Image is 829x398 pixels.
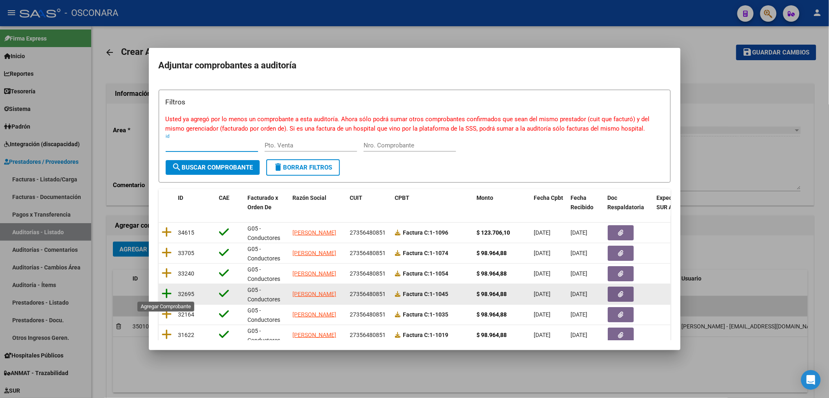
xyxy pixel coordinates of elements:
[248,307,281,341] span: G05 - Conductores Navales Rosario
[290,189,347,216] datatable-header-cell: Razón Social
[403,229,430,236] span: Factura C:
[248,225,281,260] span: G05 - Conductores Navales Rosario
[293,332,337,338] span: [PERSON_NAME]
[534,194,564,201] span: Fecha Cpbt
[477,194,494,201] span: Monto
[604,189,654,216] datatable-header-cell: Doc Respaldatoria
[172,164,253,171] span: Buscar Comprobante
[531,189,568,216] datatable-header-cell: Fecha Cpbt
[178,311,195,318] span: 32164
[654,189,699,216] datatable-header-cell: Expediente SUR Asociado
[403,311,449,318] strong: 1-1035
[571,229,588,236] span: [DATE]
[245,189,290,216] datatable-header-cell: Facturado x Orden De
[347,189,392,216] datatable-header-cell: CUIT
[293,250,337,256] span: [PERSON_NAME]
[608,194,645,210] span: Doc Respaldatoria
[274,164,332,171] span: Borrar Filtros
[293,311,337,318] span: [PERSON_NAME]
[392,189,474,216] datatable-header-cell: CPBT
[350,311,386,318] span: 27356480851
[166,115,664,133] p: Usted ya agregó por lo menos un comprobante a esta auditoría. Ahora sólo podrá sumar otros compro...
[534,291,551,297] span: [DATE]
[403,291,430,297] span: Factura C:
[350,250,386,256] span: 27356480851
[403,270,449,277] strong: 1-1054
[403,250,449,256] strong: 1-1074
[216,189,245,216] datatable-header-cell: CAE
[403,332,430,338] span: Factura C:
[166,160,260,175] button: Buscar Comprobante
[178,229,195,236] span: 34615
[571,311,588,318] span: [DATE]
[403,291,449,297] strong: 1-1045
[248,266,281,301] span: G05 - Conductores Navales Rosario
[534,250,551,256] span: [DATE]
[657,194,693,210] span: Expediente SUR Asociado
[477,332,507,338] strong: $ 98.964,88
[293,291,337,297] span: [PERSON_NAME]
[403,250,430,256] span: Factura C:
[568,189,604,216] datatable-header-cell: Fecha Recibido
[178,332,195,338] span: 31622
[166,97,664,107] h3: Filtros
[172,162,182,172] mat-icon: search
[350,194,363,201] span: CUIT
[534,270,551,277] span: [DATE]
[395,194,410,201] span: CPBT
[293,270,337,277] span: [PERSON_NAME]
[571,194,594,210] span: Fecha Recibido
[350,270,386,277] span: 27356480851
[293,194,327,201] span: Razón Social
[477,270,507,277] strong: $ 98.964,88
[403,229,449,236] strong: 1-1096
[474,189,531,216] datatable-header-cell: Monto
[534,311,551,318] span: [DATE]
[477,291,507,297] strong: $ 98.964,88
[350,291,386,297] span: 27356480851
[477,311,507,318] strong: $ 98.964,88
[274,162,283,172] mat-icon: delete
[178,291,195,297] span: 32695
[801,370,821,390] div: Open Intercom Messenger
[571,250,588,256] span: [DATE]
[248,194,279,210] span: Facturado x Orden De
[175,189,216,216] datatable-header-cell: ID
[219,194,230,201] span: CAE
[159,58,671,73] h2: Adjuntar comprobantes a auditoría
[248,246,281,280] span: G05 - Conductores Navales Rosario
[477,229,510,236] strong: $ 123.706,10
[571,270,588,277] span: [DATE]
[248,287,281,321] span: G05 - Conductores Navales Rosario
[350,332,386,338] span: 27356480851
[571,332,588,338] span: [DATE]
[266,159,340,176] button: Borrar Filtros
[403,332,449,338] strong: 1-1019
[178,250,195,256] span: 33705
[248,328,281,362] span: G05 - Conductores Navales Rosario
[534,332,551,338] span: [DATE]
[293,229,337,236] span: [PERSON_NAME]
[350,229,386,236] span: 27356480851
[403,311,430,318] span: Factura C:
[403,270,430,277] span: Factura C:
[178,194,184,201] span: ID
[477,250,507,256] strong: $ 98.964,88
[178,270,195,277] span: 33240
[534,229,551,236] span: [DATE]
[571,291,588,297] span: [DATE]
